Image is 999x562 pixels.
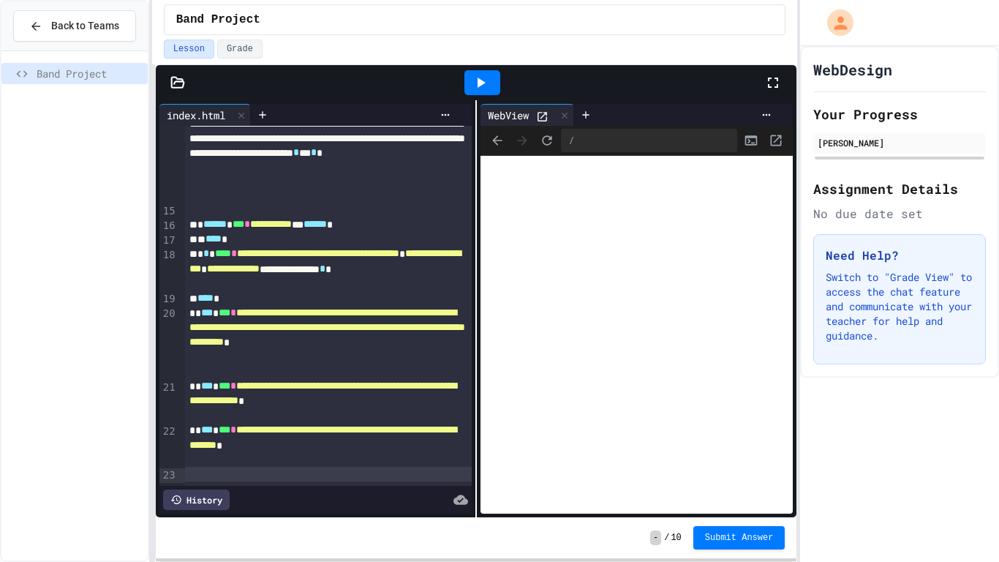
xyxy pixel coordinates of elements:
h3: Need Help? [826,247,973,264]
span: Back [486,130,508,151]
h2: Assignment Details [813,179,986,199]
span: Band Project [176,11,260,29]
div: 14 [159,89,178,204]
div: 19 [159,292,178,307]
div: 22 [159,424,178,468]
button: Lesson [164,40,214,59]
p: Switch to "Grade View" to access the chat feature and communicate with your teacher for help and ... [826,270,973,343]
button: Grade [217,40,263,59]
span: / [664,532,669,544]
div: 17 [159,233,178,248]
div: 15 [159,204,178,219]
span: Back to Teams [51,18,119,34]
div: 16 [159,219,178,233]
div: No due date set [813,205,986,222]
button: Open in new tab [765,130,787,151]
div: 18 [159,248,178,292]
div: index.html [159,108,233,123]
div: [PERSON_NAME] [818,136,981,149]
div: History [163,490,230,510]
div: index.html [159,104,251,126]
h1: WebDesign [813,59,892,80]
button: Refresh [536,130,558,151]
div: 21 [159,381,178,424]
button: Submit Answer [693,526,785,550]
span: Forward [511,130,533,151]
button: Console [740,130,762,151]
button: Back to Teams [13,10,136,42]
div: WebView [480,104,574,126]
span: Band Project [37,66,142,81]
span: - [650,531,661,545]
div: WebView [480,108,536,123]
span: 10 [671,532,681,544]
div: My Account [812,6,857,40]
div: 23 [159,468,178,483]
span: Submit Answer [705,532,774,544]
iframe: Web Preview [480,156,793,514]
div: / [561,129,737,152]
h2: Your Progress [813,104,986,124]
div: 20 [159,307,178,380]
